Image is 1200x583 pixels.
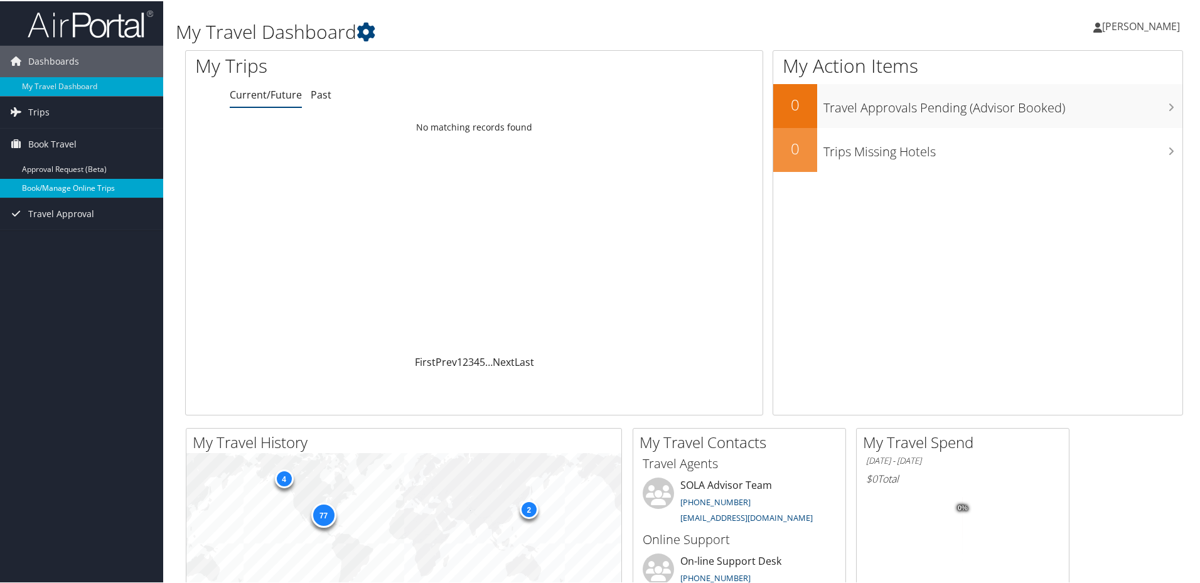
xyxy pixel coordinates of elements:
a: 5 [479,354,485,368]
a: Current/Future [230,87,302,100]
a: 3 [468,354,474,368]
span: Dashboards [28,45,79,76]
h1: My Action Items [773,51,1182,78]
img: airportal-logo.png [28,8,153,38]
li: SOLA Advisor Team [636,476,842,528]
h6: [DATE] - [DATE] [866,454,1059,466]
span: … [485,354,493,368]
a: 0Travel Approvals Pending (Advisor Booked) [773,83,1182,127]
div: 2 [519,499,538,518]
a: 4 [474,354,479,368]
a: First [415,354,436,368]
h3: Travel Agents [643,454,836,471]
h3: Online Support [643,530,836,547]
span: Book Travel [28,127,77,159]
a: Past [311,87,331,100]
h3: Trips Missing Hotels [823,136,1182,159]
div: 4 [274,468,293,487]
a: Next [493,354,515,368]
h1: My Trips [195,51,513,78]
h2: 0 [773,137,817,158]
a: [PHONE_NUMBER] [680,495,751,506]
a: 2 [463,354,468,368]
span: [PERSON_NAME] [1102,18,1180,32]
a: Last [515,354,534,368]
h2: My Travel History [193,431,621,452]
a: [PHONE_NUMBER] [680,571,751,582]
a: [PERSON_NAME] [1093,6,1192,44]
h3: Travel Approvals Pending (Advisor Booked) [823,92,1182,115]
h6: Total [866,471,1059,484]
h2: My Travel Spend [863,431,1069,452]
span: Travel Approval [28,197,94,228]
span: Trips [28,95,50,127]
h2: 0 [773,93,817,114]
td: No matching records found [186,115,763,137]
span: $0 [866,471,877,484]
div: 77 [311,501,336,527]
a: Prev [436,354,457,368]
tspan: 0% [958,503,968,511]
h1: My Travel Dashboard [176,18,854,44]
a: [EMAIL_ADDRESS][DOMAIN_NAME] [680,511,813,522]
a: 0Trips Missing Hotels [773,127,1182,171]
h2: My Travel Contacts [640,431,845,452]
a: 1 [457,354,463,368]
